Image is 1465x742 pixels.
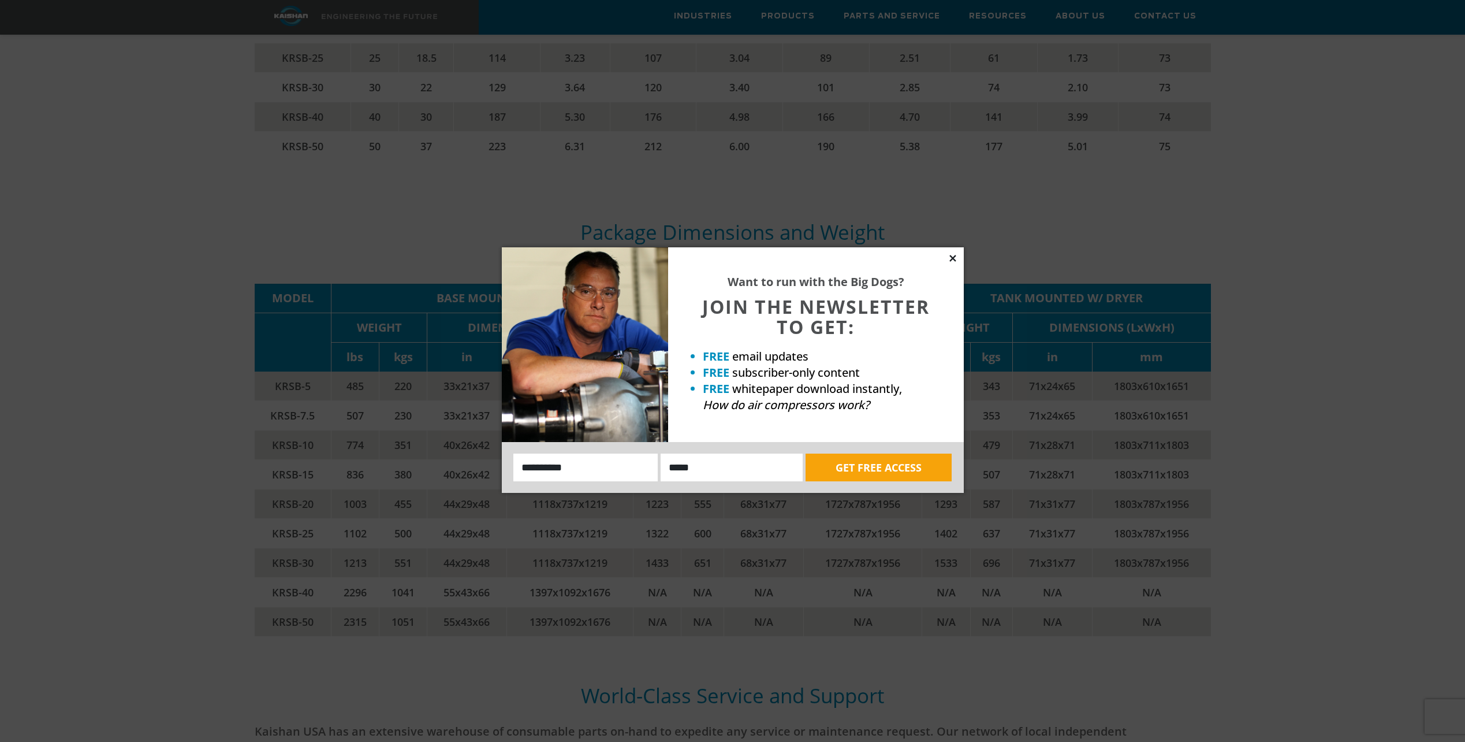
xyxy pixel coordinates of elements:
[948,253,958,264] button: Close
[732,381,902,396] span: whitepaper download instantly,
[661,454,803,481] input: Email
[806,454,952,481] button: GET FREE ACCESS
[728,274,904,290] strong: Want to run with the Big Dogs?
[703,365,729,380] strong: FREE
[703,348,729,364] strong: FREE
[732,365,860,380] span: subscriber-only content
[732,348,808,364] span: email updates
[702,294,930,339] span: JOIN THE NEWSLETTER TO GET:
[703,397,870,413] em: How do air compressors work?
[513,454,658,481] input: Name:
[703,381,729,396] strong: FREE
